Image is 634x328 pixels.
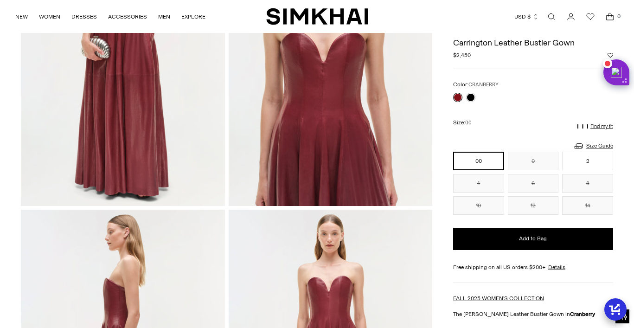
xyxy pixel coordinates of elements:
button: 4 [453,174,504,193]
span: 00 [465,120,472,126]
button: 00 [453,152,504,170]
button: Add to Bag [453,228,613,250]
a: EXPLORE [181,6,205,27]
span: 0 [615,12,623,20]
a: Wishlist [581,7,600,26]
a: NEW [15,6,28,27]
h1: Carrington Leather Bustier Gown [453,39,613,47]
button: 0 [508,152,559,170]
a: FALL 2025 WOMEN'S COLLECTION [453,295,544,302]
span: $2,450 [453,51,471,59]
span: CRANBERRY [468,82,499,88]
span: Add to Bag [519,235,547,243]
a: SIMKHAI [266,7,368,26]
a: WOMEN [39,6,60,27]
button: USD $ [514,6,539,27]
label: Size: [453,118,472,127]
button: 10 [453,196,504,215]
a: Open cart modal [601,7,619,26]
strong: Cranberry [570,311,595,317]
a: ACCESSORIES [108,6,147,27]
a: DRESSES [71,6,97,27]
a: Size Guide [573,140,613,152]
a: Details [548,263,565,271]
a: Open search modal [542,7,561,26]
button: 8 [562,174,613,193]
iframe: Sign Up via Text for Offers [7,293,93,321]
button: 14 [562,196,613,215]
label: Color: [453,80,499,89]
button: Add to Wishlist [608,52,613,58]
a: Go to the account page [562,7,580,26]
button: 6 [508,174,559,193]
a: MEN [158,6,170,27]
button: 2 [562,152,613,170]
button: 12 [508,196,559,215]
p: The [PERSON_NAME] Leather Bustier Gown in [453,310,613,318]
div: Free shipping on all US orders $200+ [453,263,613,271]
